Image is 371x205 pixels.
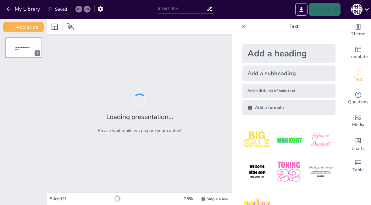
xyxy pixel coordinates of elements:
[3,22,44,32] button: Add slide
[249,19,339,34] p: Text
[274,125,303,155] img: 2.jpeg
[106,112,173,121] h2: Loading presentation...
[346,19,371,42] div: Change the overall theme
[207,196,228,202] span: Single View
[181,196,196,202] div: 25 %
[352,167,364,174] span: Table
[35,50,40,56] div: 1
[346,155,371,178] div: Add a table
[351,4,363,15] div: Ю [PERSON_NAME]
[274,157,303,186] img: 5.jpeg
[242,157,272,186] img: 4.jpeg
[98,128,182,134] p: Please wait while we prepare your content
[306,157,335,186] img: 6.jpeg
[346,110,371,132] div: Add images, graphics, shapes or video
[352,145,365,152] span: Charts
[5,4,43,14] button: My Library
[50,196,114,202] div: Slide 1 / 1
[66,23,74,31] span: Position
[346,42,371,64] div: Add ready made slides
[47,6,67,12] div: Saved
[158,4,207,13] input: Insert title
[346,132,371,155] div: Add charts and graphs
[352,121,364,128] span: Media
[309,3,340,16] button: Present
[306,125,335,155] img: 3.jpeg
[348,99,368,105] span: Questions
[354,76,363,83] span: Text
[346,87,371,110] div: Get real-time input from your audience
[242,84,335,98] div: Add a little bit of body text
[242,44,335,63] div: Add a heading
[351,3,363,16] button: Ю [PERSON_NAME]
[346,64,371,87] div: Add text boxes
[242,65,335,81] div: Add a subheading
[349,53,368,60] span: Template
[295,3,307,16] button: Export to PowerPoint
[15,47,30,50] span: Sendsteps presentation editor
[5,37,42,58] div: 1
[242,125,272,155] img: 1.jpeg
[50,22,60,32] div: Layout
[351,31,365,37] span: Theme
[242,100,335,115] div: Add a formula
